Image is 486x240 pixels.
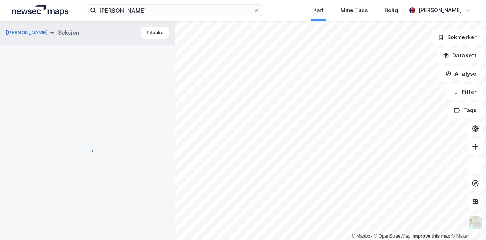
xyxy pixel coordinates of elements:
button: Tags [448,103,483,118]
div: Seksjon [58,28,79,37]
div: [PERSON_NAME] [418,6,462,15]
img: spinner.a6d8c91a73a9ac5275cf975e30b51cfb.svg [81,144,93,156]
button: [PERSON_NAME] [6,29,49,37]
div: Kart [313,6,324,15]
a: OpenStreetMap [374,234,411,239]
button: Tilbake [141,27,169,39]
div: Bolig [385,6,398,15]
div: Mine Tags [341,6,368,15]
img: logo.a4113a55bc3d86da70a041830d287a7e.svg [12,5,68,16]
button: Analyse [439,66,483,81]
input: Søk på adresse, matrikkel, gårdeiere, leietakere eller personer [96,5,254,16]
button: Bokmerker [432,30,483,45]
button: Filter [447,84,483,100]
iframe: Chat Widget [448,203,486,240]
a: Mapbox [352,234,372,239]
button: Datasett [437,48,483,63]
a: Improve this map [413,234,450,239]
